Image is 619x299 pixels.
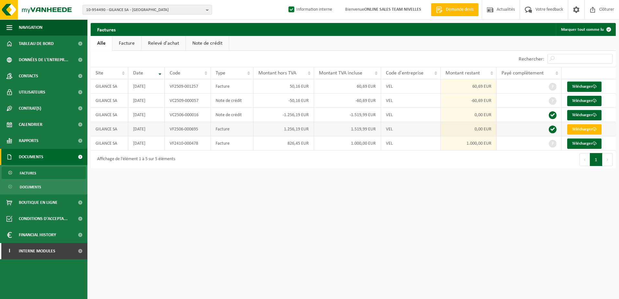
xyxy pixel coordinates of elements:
td: 50,16 EUR [253,79,314,94]
span: Type [216,71,225,76]
button: Marquer tout comme lu [556,23,615,36]
label: Rechercher: [519,57,544,62]
button: Next [602,153,613,166]
a: Note de crédit [186,36,229,51]
td: -1.256,19 EUR [253,108,314,122]
span: Données de l'entrepr... [19,52,68,68]
span: Calendrier [19,116,42,133]
span: Tableau de bord [19,36,54,52]
span: Payé complètement [501,71,544,76]
td: Facture [211,136,253,150]
td: 1.519,99 EUR [314,122,381,136]
a: Télécharger [567,138,602,149]
a: Télécharger [567,96,602,106]
td: VC2506-000016 [165,108,211,122]
span: Rapports [19,133,39,149]
td: GILANCE SA [91,122,128,136]
td: 1.256,19 EUR [253,122,314,136]
td: Facture [211,122,253,136]
span: Utilisateurs [19,84,45,100]
span: Code d'entreprise [386,71,423,76]
span: Financial History [19,227,56,243]
a: Factures [2,167,86,179]
td: -1.519,99 EUR [314,108,381,122]
a: Alle [91,36,112,51]
h2: Factures [91,23,122,36]
td: VF2410-000478 [165,136,211,150]
span: Date [133,71,143,76]
a: Demande devis [431,3,478,16]
td: 0,00 EUR [441,122,497,136]
button: 1 [590,153,602,166]
td: 0,00 EUR [441,108,497,122]
button: Previous [580,153,590,166]
span: Documents [19,149,43,165]
span: Montant hors TVA [258,71,296,76]
td: -60,69 EUR [314,94,381,108]
td: 1.000,00 EUR [441,136,497,150]
td: VEL [381,136,441,150]
span: Site [96,71,103,76]
span: I [6,243,12,259]
span: Interne modules [19,243,55,259]
td: VEL [381,79,441,94]
button: 10-954490 - GILANCE SA - [GEOGRAPHIC_DATA] [83,5,212,15]
td: 60,69 EUR [314,79,381,94]
td: [DATE] [128,94,165,108]
a: Relevé d'achat [141,36,186,51]
td: GILANCE SA [91,136,128,150]
td: Note de crédit [211,108,253,122]
td: VF2506-000695 [165,122,211,136]
a: Facture [112,36,141,51]
td: VEL [381,108,441,122]
span: Demande devis [444,6,475,13]
td: GILANCE SA [91,79,128,94]
span: Navigation [19,19,42,36]
td: [DATE] [128,108,165,122]
td: [DATE] [128,136,165,150]
td: VEL [381,94,441,108]
td: 1.000,00 EUR [314,136,381,150]
td: -60,69 EUR [441,94,497,108]
td: Note de crédit [211,94,253,108]
td: 826,45 EUR [253,136,314,150]
td: -50,16 EUR [253,94,314,108]
span: Boutique en ligne [19,194,58,211]
span: Montant restant [445,71,480,76]
td: GILANCE SA [91,108,128,122]
td: Facture [211,79,253,94]
td: 60,69 EUR [441,79,497,94]
span: Code [170,71,180,76]
span: Montant TVA incluse [319,71,362,76]
a: Télécharger [567,110,602,120]
span: Contacts [19,68,38,84]
span: Contrat(s) [19,100,41,116]
a: Télécharger [567,124,602,135]
span: Factures [20,167,36,179]
td: [DATE] [128,122,165,136]
td: [DATE] [128,79,165,94]
td: VEL [381,122,441,136]
a: Documents [2,181,86,193]
td: GILANCE SA [91,94,128,108]
span: 10-954490 - GILANCE SA - [GEOGRAPHIC_DATA] [86,5,203,15]
span: Conditions d'accepta... [19,211,68,227]
td: VF2509-001257 [165,79,211,94]
td: VC2509-000057 [165,94,211,108]
div: Affichage de l'élément 1 à 5 sur 5 éléments [94,154,175,165]
strong: ONLINE SALES TEAM NIVELLES [364,7,421,12]
label: Information interne [287,5,332,15]
a: Télécharger [567,82,602,92]
span: Documents [20,181,41,193]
